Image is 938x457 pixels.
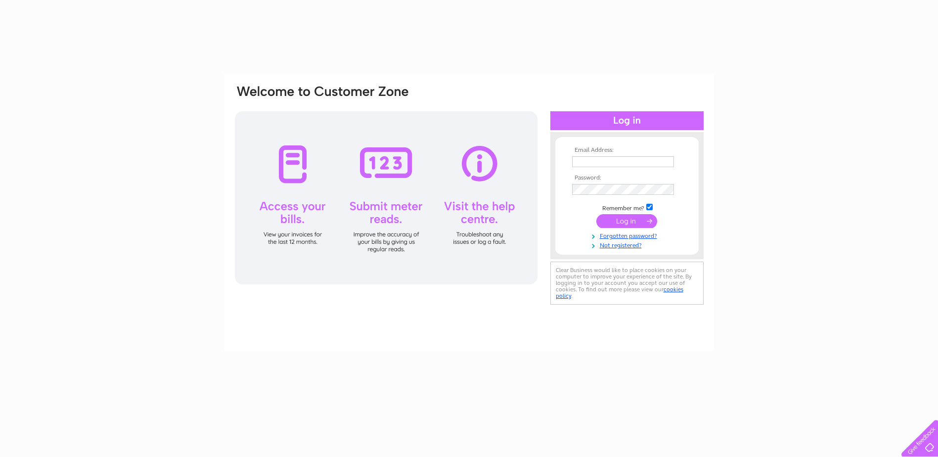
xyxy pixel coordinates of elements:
[550,262,704,305] div: Clear Business would like to place cookies on your computer to improve your experience of the sit...
[570,147,684,154] th: Email Address:
[570,175,684,182] th: Password:
[572,240,684,249] a: Not registered?
[570,202,684,212] td: Remember me?
[596,214,657,228] input: Submit
[572,230,684,240] a: Forgotten password?
[556,286,683,299] a: cookies policy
